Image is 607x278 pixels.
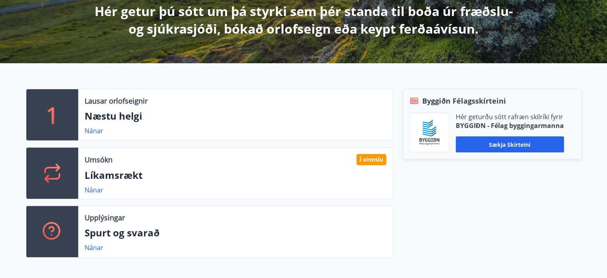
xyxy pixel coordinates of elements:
[422,96,506,106] span: Byggiðn Félagsskírteini
[85,126,103,135] a: Nánar
[85,243,103,252] a: Nánar
[416,119,443,146] img: BKlGVmlTW1Qrz68WFGMFQUcXHWdQd7yePWMkvn3i.png
[85,96,148,106] p: Lausar orlofseignir
[85,109,386,123] p: Næstu helgi
[46,100,59,130] p: 1
[85,186,103,194] a: Nánar
[456,112,564,121] p: Hér geturðu sótt rafræn skilríki fyrir
[356,154,386,165] div: Í vinnslu
[456,121,564,130] p: BYGGIÐN - Félag byggingarmanna
[456,136,564,152] button: Sækja skírteini
[85,212,125,223] p: Upplýsingar
[85,168,386,182] p: Líkamsrækt
[85,154,113,165] p: Umsókn
[85,226,386,240] p: Spurt og svarað
[93,2,514,38] p: Hér getur þú sótt um þá styrki sem þér standa til boða úr fræðslu- og sjúkrasjóði, bókað orlofsei...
